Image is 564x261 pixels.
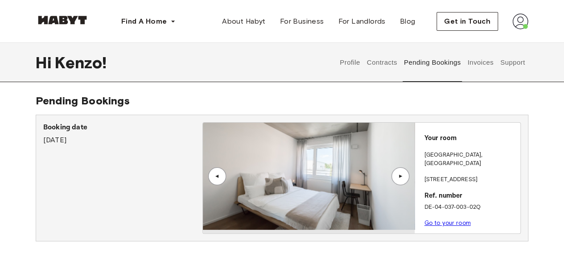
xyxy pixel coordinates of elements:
a: For Business [273,12,331,30]
button: Get in Touch [436,12,498,31]
button: Profile [339,43,362,82]
p: Your room [424,133,517,144]
button: Contracts [366,43,398,82]
span: Hi [36,53,55,72]
span: Kenzo ! [55,53,107,72]
div: user profile tabs [337,43,528,82]
div: ▲ [213,174,222,179]
span: For Landlords [338,16,385,27]
button: Pending Bookings [403,43,462,82]
img: avatar [512,13,528,29]
a: Go to your room [424,220,471,226]
div: [DATE] [43,122,202,145]
span: About Habyt [222,16,265,27]
p: Booking date [43,122,202,133]
img: Image of the room [203,123,415,230]
button: Invoices [466,43,494,82]
img: Habyt [36,16,89,25]
p: Ref. number [424,191,517,201]
a: About Habyt [215,12,272,30]
a: For Landlords [331,12,392,30]
p: [GEOGRAPHIC_DATA] , [GEOGRAPHIC_DATA] [424,151,517,168]
button: Find A Home [114,12,183,30]
span: Pending Bookings [36,94,130,107]
p: [STREET_ADDRESS] [424,175,517,184]
span: Find A Home [121,16,167,27]
button: Support [499,43,526,82]
div: ▲ [396,174,405,179]
span: For Business [280,16,324,27]
a: Blog [393,12,423,30]
span: Blog [400,16,416,27]
p: DE-04-037-003-02Q [424,203,517,212]
span: Get in Touch [444,16,490,27]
